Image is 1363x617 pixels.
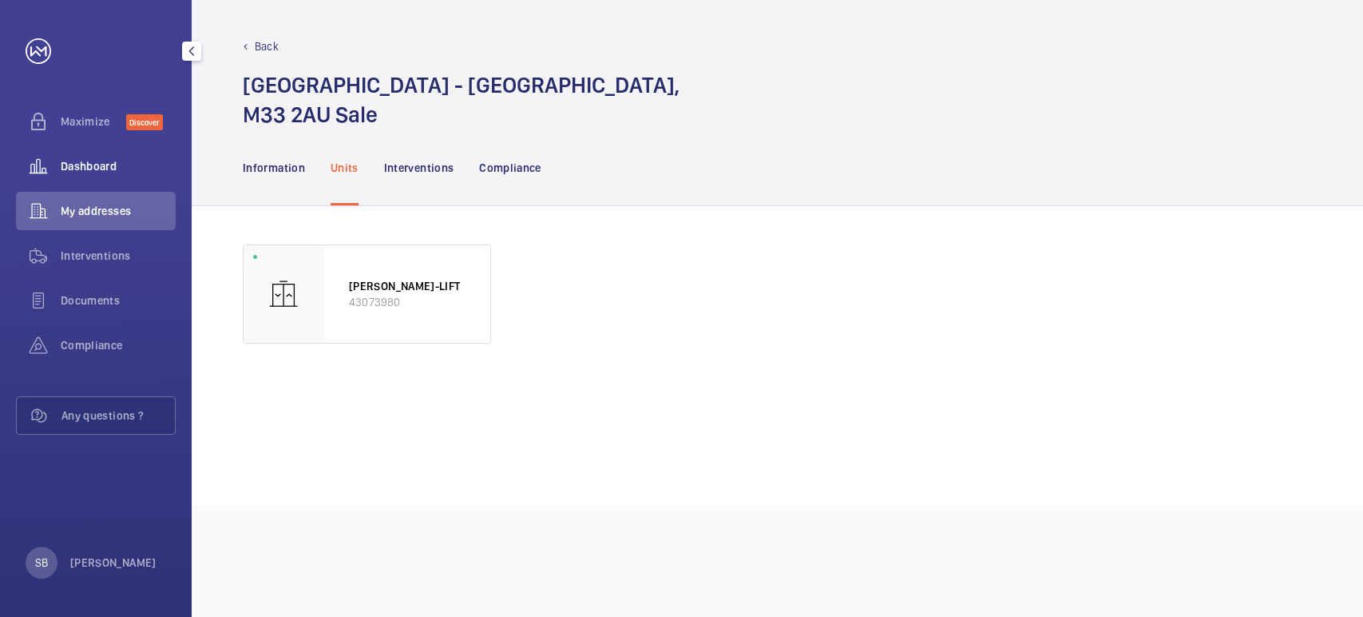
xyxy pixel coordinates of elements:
p: Interventions [384,160,454,176]
span: Interventions [61,248,176,264]
p: 43073980 [349,294,465,310]
p: Compliance [479,160,541,176]
span: Compliance [61,337,176,353]
h1: [GEOGRAPHIC_DATA] - [GEOGRAPHIC_DATA], M33 2AU Sale [243,70,680,129]
img: elevator.svg [267,278,299,310]
p: [PERSON_NAME]-LIFT [349,278,465,294]
span: Documents [61,293,176,308]
span: Any questions ? [61,408,175,424]
p: Information [243,160,305,176]
p: Units [331,160,359,176]
p: SB [35,555,48,571]
p: [PERSON_NAME] [70,555,157,571]
span: Maximize [61,113,126,129]
span: My addresses [61,203,176,219]
span: Dashboard [61,158,176,174]
span: Discover [126,114,163,130]
p: Back [255,38,279,54]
